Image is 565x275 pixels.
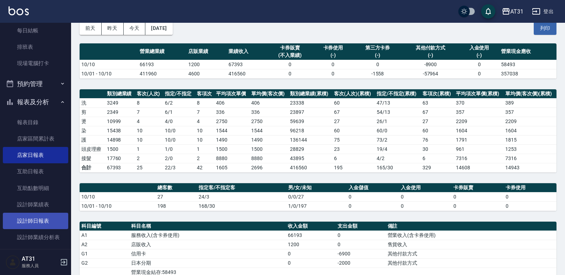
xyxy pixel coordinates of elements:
[145,22,172,35] button: [DATE]
[195,89,215,99] th: 客項次
[214,89,249,99] th: 平均項次單價
[504,135,556,144] td: 1815
[105,98,135,107] td: 3249
[227,43,267,60] th: 業績收入
[499,60,556,69] td: 58493
[286,201,347,211] td: 1/0/197
[421,163,454,172] td: 329
[504,192,556,201] td: 0
[3,163,68,180] a: 互助日報表
[214,163,249,172] td: 1605
[135,154,163,163] td: 2
[269,44,311,52] div: 卡券販賣
[163,98,195,107] td: 6 / 2
[504,117,556,126] td: 2209
[267,69,313,78] td: 0
[459,60,499,69] td: 0
[80,240,129,249] td: A2
[375,163,421,172] td: 165/30
[249,163,288,172] td: 2696
[454,144,504,154] td: 961
[80,135,105,144] td: 護
[227,60,267,69] td: 67393
[195,144,215,154] td: 1
[454,126,504,135] td: 1604
[214,107,249,117] td: 336
[315,44,351,52] div: 卡券使用
[3,196,68,213] a: 設計師業績表
[197,201,286,211] td: 168/30
[249,154,288,163] td: 8880
[332,98,375,107] td: 60
[3,229,68,245] a: 設計師業績分析表
[499,4,526,19] button: AT31
[214,98,249,107] td: 406
[399,192,452,201] td: 0
[80,144,105,154] td: 頭皮理療
[105,126,135,135] td: 15438
[386,249,556,258] td: 其他付款方式
[332,107,375,117] td: 67
[404,44,457,52] div: 其他付款方式
[9,6,29,15] img: Logo
[195,117,215,126] td: 4
[267,60,313,69] td: 0
[375,117,421,126] td: 26 / 1
[504,89,556,99] th: 單均價(客次價)(累積)
[80,22,102,35] button: 前天
[156,183,197,192] th: 總客數
[504,163,556,172] td: 14943
[195,107,215,117] td: 7
[3,93,68,111] button: 報表及分析
[332,135,375,144] td: 75
[249,107,288,117] td: 336
[286,231,336,240] td: 66193
[156,192,197,201] td: 27
[135,107,163,117] td: 7
[105,107,135,117] td: 2349
[454,154,504,163] td: 7316
[504,107,556,117] td: 357
[163,154,195,163] td: 2 / 0
[80,183,556,211] table: a dense table
[399,183,452,192] th: 入金使用
[249,126,288,135] td: 1544
[80,222,129,231] th: 科目編號
[3,246,68,262] a: 設計師抽成報表
[163,126,195,135] td: 10 / 0
[288,89,332,99] th: 類別總業績(累積)
[3,114,68,131] a: 報表目錄
[421,98,454,107] td: 63
[156,201,197,211] td: 198
[499,43,556,60] th: 營業現金應收
[375,98,421,107] td: 47 / 13
[80,107,105,117] td: 剪
[227,69,267,78] td: 416560
[105,154,135,163] td: 17760
[386,258,556,268] td: 其他付款方式
[286,183,347,192] th: 男/女/未知
[461,52,497,59] div: (-)
[288,163,332,172] td: 416560
[80,249,129,258] td: G1
[504,126,556,135] td: 1604
[534,22,556,35] button: 列印
[105,135,135,144] td: 14898
[499,69,556,78] td: 357038
[452,192,504,201] td: 0
[187,43,227,60] th: 店販業績
[3,147,68,163] a: 店家日報表
[3,55,68,72] a: 現場電腦打卡
[124,22,146,35] button: 今天
[80,60,138,69] td: 10/10
[3,180,68,196] a: 互助點數明細
[421,144,454,154] td: 30
[288,135,332,144] td: 136144
[195,98,215,107] td: 8
[80,126,105,135] td: 染
[355,52,400,59] div: (-)
[129,240,286,249] td: 店販收入
[6,255,20,269] img: Person
[452,201,504,211] td: 0
[80,192,156,201] td: 10/10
